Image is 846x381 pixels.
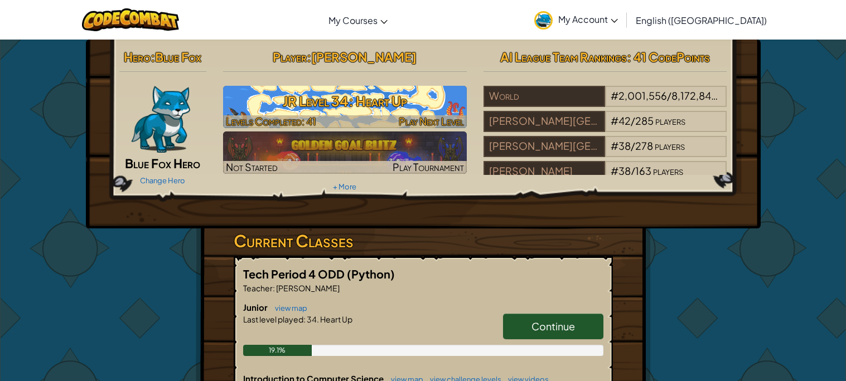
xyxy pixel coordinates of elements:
div: World [484,86,605,107]
a: English ([GEOGRAPHIC_DATA]) [630,5,772,35]
div: [PERSON_NAME] [484,161,605,182]
h3: Current Classes [234,228,613,253]
a: view map [269,304,307,312]
span: 285 [635,114,654,127]
span: AI League Team Rankings [500,49,627,65]
span: / [667,89,671,102]
img: CodeCombat logo [82,8,180,31]
img: JR Level 34: Heart Up [223,86,467,128]
span: 8,172,846 [671,89,718,102]
span: Hero [124,49,151,65]
a: World#2,001,556/8,172,846players [484,96,727,109]
a: Play Next Level [223,86,467,128]
span: players [655,114,685,127]
span: Blue Fox [155,49,201,65]
a: + More [333,182,356,191]
span: 34. [306,314,319,324]
span: players [653,164,683,177]
span: Not Started [226,160,278,173]
span: : [307,49,311,65]
a: [PERSON_NAME]#38/163players [484,172,727,184]
span: / [631,139,635,152]
span: Heart Up [319,314,352,324]
span: Last level played [243,314,303,324]
span: [PERSON_NAME] [311,49,417,65]
span: (Python) [347,267,395,281]
span: 38 [618,139,631,152]
span: # [611,89,618,102]
span: players [719,89,749,102]
span: / [631,164,635,177]
span: English ([GEOGRAPHIC_DATA]) [636,14,767,26]
span: Play Tournament [393,160,464,173]
span: 2,001,556 [618,89,667,102]
a: My Account [529,2,623,37]
img: Golden Goal [223,131,467,174]
span: # [611,164,618,177]
div: 19.1% [243,345,312,356]
span: My Account [558,13,618,25]
a: Not StartedPlay Tournament [223,131,467,174]
a: [PERSON_NAME][GEOGRAPHIC_DATA]#42/285players [484,121,727,134]
span: / [631,114,635,127]
span: Blue Fox Hero [125,155,200,171]
span: 42 [618,114,631,127]
span: Player [273,49,307,65]
span: My Courses [328,14,378,26]
a: My Courses [323,5,393,35]
span: # [611,139,618,152]
img: blue-fox-paper-doll.png [131,86,190,153]
span: : [303,314,306,324]
span: Junior [243,302,269,312]
span: 38 [618,164,631,177]
span: Teacher [243,283,273,293]
span: : 41 CodePoints [627,49,710,65]
span: 163 [635,164,651,177]
div: [PERSON_NAME][GEOGRAPHIC_DATA] [484,136,605,157]
a: [PERSON_NAME][GEOGRAPHIC_DATA]#38/278players [484,146,727,159]
img: avatar [534,11,553,30]
div: [PERSON_NAME][GEOGRAPHIC_DATA] [484,111,605,132]
span: Tech Period 4 ODD [243,267,347,281]
a: Change Hero [140,176,185,185]
span: Continue [531,320,575,333]
span: 278 [635,139,653,152]
span: [PERSON_NAME] [275,283,340,293]
span: Play Next Level [399,115,464,128]
span: players [655,139,685,152]
span: : [273,283,275,293]
span: : [151,49,155,65]
h3: JR Level 34: Heart Up [223,89,467,114]
span: Levels Completed: 41 [226,115,316,128]
span: # [611,114,618,127]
